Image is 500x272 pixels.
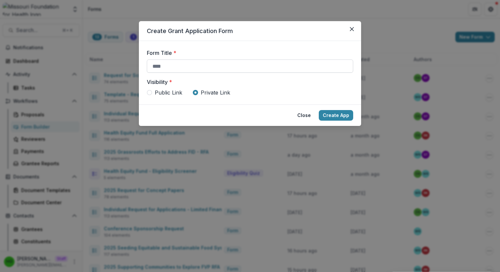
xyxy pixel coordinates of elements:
[155,89,182,97] span: Public Link
[347,24,357,34] button: Close
[147,49,349,57] label: Form Title
[319,110,353,121] button: Create App
[147,26,353,35] p: Create Grant Application Form
[201,89,230,97] span: Private Link
[147,78,349,86] label: Visibility
[293,110,315,121] button: Close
